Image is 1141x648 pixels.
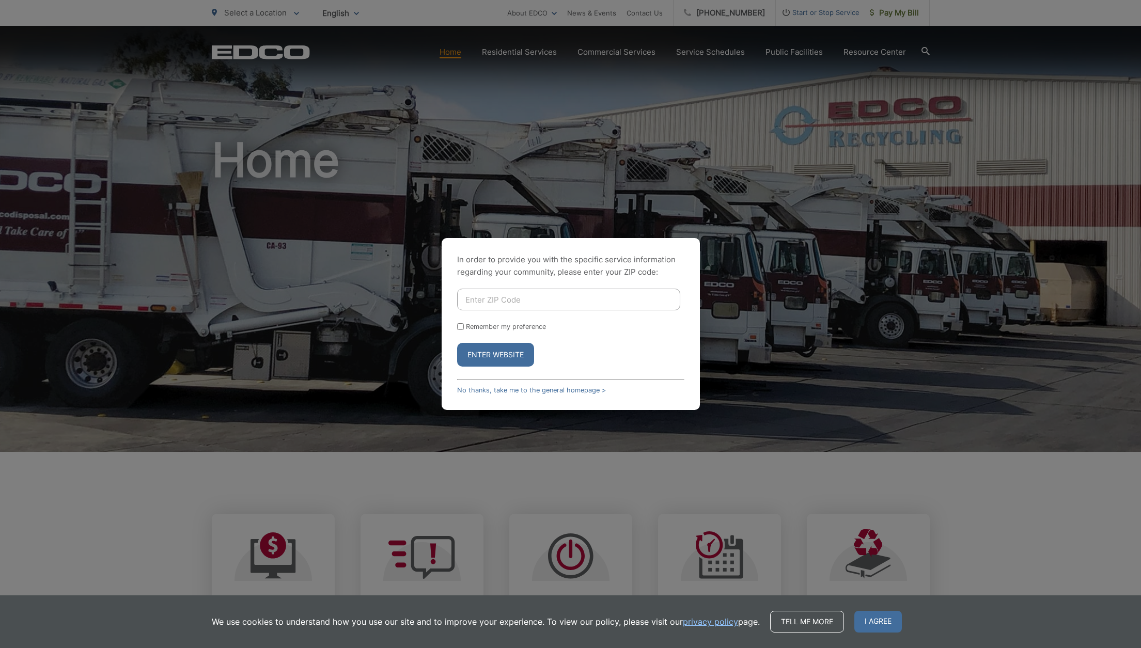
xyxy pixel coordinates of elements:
button: Enter Website [457,343,534,367]
span: I agree [854,611,902,633]
a: Tell me more [770,611,844,633]
a: privacy policy [683,615,738,628]
label: Remember my preference [466,323,546,330]
p: We use cookies to understand how you use our site and to improve your experience. To view our pol... [212,615,760,628]
input: Enter ZIP Code [457,289,680,310]
p: In order to provide you with the specific service information regarding your community, please en... [457,254,684,278]
a: No thanks, take me to the general homepage > [457,386,606,394]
